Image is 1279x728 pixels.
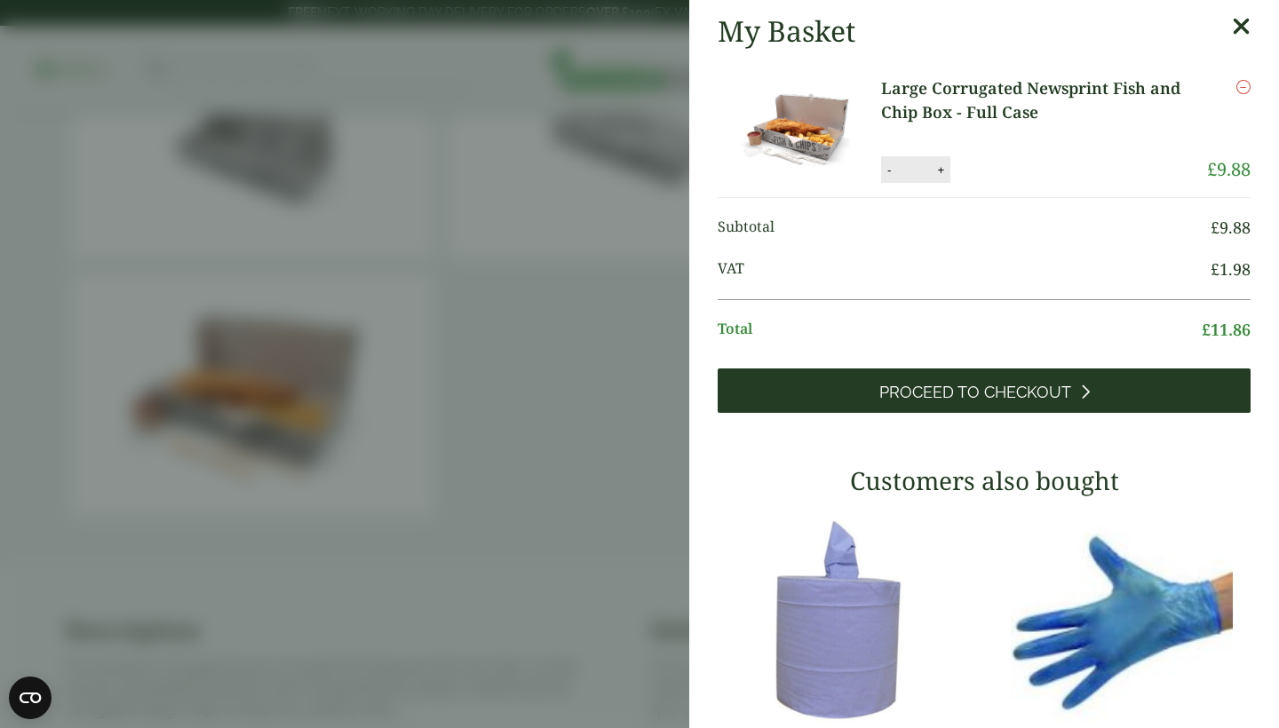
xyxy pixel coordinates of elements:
[881,76,1207,124] a: Large Corrugated Newsprint Fish and Chip Box - Full Case
[9,677,52,719] button: Open CMP widget
[879,383,1071,402] span: Proceed to Checkout
[1211,217,1251,238] bdi: 9.88
[882,162,896,178] button: -
[1207,157,1217,181] span: £
[718,466,1251,496] h3: Customers also bought
[718,216,1211,240] span: Subtotal
[718,14,855,48] h2: My Basket
[932,162,949,178] button: +
[718,318,1202,342] span: Total
[1211,217,1219,238] span: £
[718,368,1251,413] a: Proceed to Checkout
[718,257,1211,281] span: VAT
[1236,76,1251,98] a: Remove this item
[1202,319,1251,340] bdi: 11.86
[1202,319,1211,340] span: £
[1211,258,1219,280] span: £
[1211,258,1251,280] bdi: 1.98
[1207,157,1251,181] bdi: 9.88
